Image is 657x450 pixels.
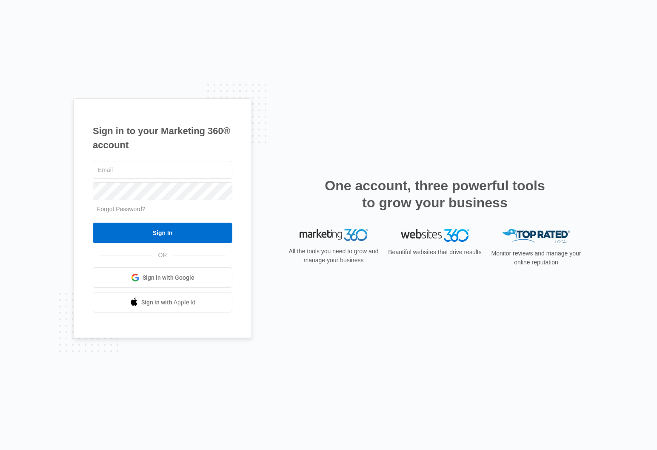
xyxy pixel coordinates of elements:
[300,229,368,241] img: Marketing 360
[93,267,232,288] a: Sign in with Google
[322,177,548,211] h2: One account, three powerful tools to grow your business
[97,206,146,212] a: Forgot Password?
[93,124,232,152] h1: Sign in to your Marketing 360® account
[93,223,232,243] input: Sign In
[387,248,483,257] p: Beautiful websites that drive results
[141,298,196,307] span: Sign in with Apple Id
[93,292,232,312] a: Sign in with Apple Id
[502,229,570,243] img: Top Rated Local
[93,161,232,179] input: Email
[401,229,469,241] img: Websites 360
[488,249,584,267] p: Monitor reviews and manage your online reputation
[286,247,381,265] p: All the tools you need to grow and manage your business
[143,273,194,282] span: Sign in with Google
[152,251,173,260] span: OR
